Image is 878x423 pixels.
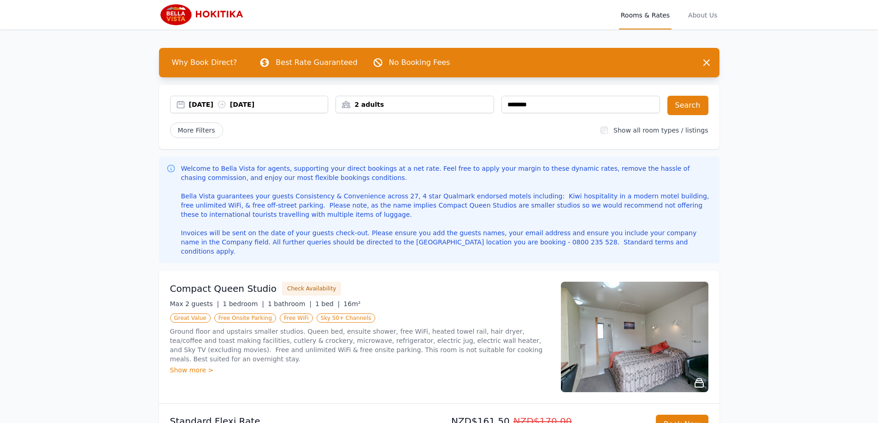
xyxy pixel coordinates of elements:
div: Show more > [170,365,550,375]
span: Free Onsite Parking [214,313,276,323]
div: 2 adults [336,100,494,109]
span: Why Book Direct? [165,53,245,72]
p: No Booking Fees [389,57,450,68]
label: Show all room types / listings [613,127,708,134]
p: Best Rate Guaranteed [276,57,357,68]
span: Great Value [170,313,211,323]
span: Sky 50+ Channels [317,313,376,323]
button: Search [667,96,708,115]
span: 1 bedroom | [223,300,264,307]
span: 1 bed | [315,300,340,307]
span: 16m² [343,300,360,307]
button: Check Availability [282,282,341,296]
span: More Filters [170,122,223,138]
div: [DATE] [DATE] [189,100,328,109]
h3: Compact Queen Studio [170,282,277,295]
p: Ground floor and upstairs smaller studios. Queen bed, ensuite shower, free WiFi, heated towel rai... [170,327,550,364]
span: Free WiFi [280,313,313,323]
span: 1 bathroom | [268,300,312,307]
img: Bella Vista Hokitika [159,4,248,26]
p: Welcome to Bella Vista for agents, supporting your direct bookings at a net rate. Feel free to ap... [181,164,712,256]
span: Max 2 guests | [170,300,219,307]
